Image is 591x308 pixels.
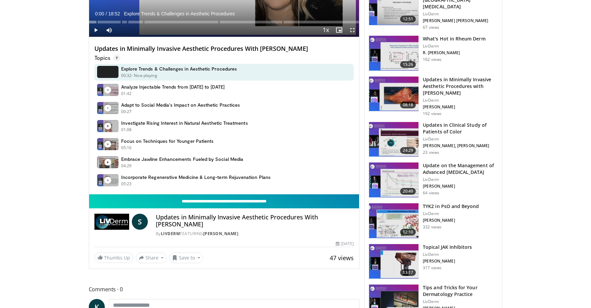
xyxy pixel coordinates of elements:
[423,211,479,216] p: LivDerm
[423,98,498,103] p: LivDerm
[169,252,203,263] button: Save to
[121,145,132,151] p: 05:16
[400,102,416,108] span: 08:18
[423,11,498,17] p: LivDerm
[423,43,485,49] p: LivDerm
[156,214,354,228] h4: Updates in Minimally Invasive Aesthetic Procedures With [PERSON_NAME]
[400,229,416,235] span: 12:10
[423,104,498,110] p: [PERSON_NAME]
[94,55,120,61] p: Topics
[124,11,235,17] span: Explore Trends & Challenges in Aesthetic Procedures
[121,174,271,180] h4: Incorporate Regenerative Medicine & Long-term Rejuvenation Plans
[423,25,439,30] p: 67 views
[332,23,346,37] button: Enable picture-in-picture mode
[423,143,498,148] p: [PERSON_NAME], [PERSON_NAME]
[121,66,237,72] h4: Explore Trends & Challenges in Aesthetic Procedures
[423,252,472,257] p: LivDerm
[132,214,148,230] a: S
[203,231,239,236] a: [PERSON_NAME]
[121,91,132,97] p: 01:42
[423,244,472,250] h3: Topical JAK Inhibitors
[121,73,132,79] p: 00:32
[423,136,498,142] p: LivDerm
[423,284,498,298] h3: Tips and Tricks for Your Dermatology Practice
[423,111,441,116] p: 192 views
[369,122,498,157] a: 24:29 Updates in Clinical Study of Patients of Color LivDerm [PERSON_NAME], [PERSON_NAME] 23 views
[121,84,225,90] h4: Analyze Injectable Trends from [DATE] to [DATE]
[131,73,157,79] p: - Now playing
[423,224,441,230] p: 332 views
[369,36,418,71] img: 3bbbdc5d-b066-4165-8331-d48534b253cf.150x105_q85_crop-smart_upscale.jpg
[121,120,248,126] h4: Investigate Rising Interest in Natural Aesthetic Treatments
[121,109,132,115] p: 00:27
[113,55,120,61] span: 7
[400,16,416,22] span: 12:51
[121,127,132,133] p: 01:08
[423,259,472,264] p: [PERSON_NAME]
[423,122,498,135] h3: Updates in Clinical Study of Patients of Color
[423,218,479,223] p: [PERSON_NAME]
[423,299,498,304] p: LivDerm
[330,254,354,262] span: 47 views
[400,61,416,68] span: 15:26
[400,188,416,195] span: 20:49
[423,203,479,210] h3: TYK2 in PsO and Beyond
[95,11,104,16] span: 0:00
[369,244,498,279] a: 13:17 Topical JAK Inhibitors LivDerm [PERSON_NAME] 317 views
[89,23,102,37] button: Play
[108,11,120,16] span: 18:52
[369,122,418,157] img: 9d4ac76f-e7bb-4071-a30f-a139c9d2e38d.150x105_q85_crop-smart_upscale.jpg
[423,150,439,155] p: 23 views
[161,231,180,236] a: LivDerm
[121,181,132,187] p: 05:23
[423,18,498,23] p: [PERSON_NAME] [PERSON_NAME]
[423,190,439,196] p: 64 views
[94,214,129,230] img: LivDerm
[369,163,418,197] img: 28f90ddd-2ca5-499c-9c10-802745c583ee.150x105_q85_crop-smart_upscale.jpg
[89,285,360,294] span: Comments 0
[369,244,418,279] img: d68fe5dc-4ecc-4cd5-bf46-e9677f0a0b6e.150x105_q85_crop-smart_upscale.jpg
[336,241,354,247] div: [DATE]
[369,162,498,198] a: 20:49 Update on the Management of Advanced [MEDICAL_DATA] LivDerm [PERSON_NAME] 64 views
[94,45,354,53] h4: Updates in Minimally Invasive Aesthetic Procedures With [PERSON_NAME]
[423,184,498,189] p: [PERSON_NAME]
[423,57,441,62] p: 162 views
[121,163,132,169] p: 04:29
[400,269,416,276] span: 13:17
[319,23,332,37] button: Playback Rate
[121,102,240,108] h4: Adapt to Social Media's Impact on Aesthetic Practices
[106,11,107,16] span: /
[400,147,416,154] span: 24:29
[369,203,418,238] img: cda24dc9-9120-46f6-ab62-7f5ef8e00065.150x105_q85_crop-smart_upscale.jpg
[121,138,214,144] h4: Focus on Techniques for Younger Patients
[102,23,116,37] button: Mute
[94,252,133,263] a: Thumbs Up
[423,265,441,271] p: 317 views
[369,35,498,71] a: 15:26 What's Hot in Rheum Derm LivDerm R. [PERSON_NAME] 162 views
[369,203,498,238] a: 12:10 TYK2 in PsO and Beyond LivDerm [PERSON_NAME] 332 views
[369,77,418,111] img: e8df32a5-839e-4e0f-9d85-7794782eef86.150x105_q85_crop-smart_upscale.jpg
[423,35,485,42] h3: What's Hot in Rheum Derm
[423,76,498,96] h3: Updates in Minimally Invasive Aesthetic Procedures with [PERSON_NAME]
[423,162,498,176] h3: Update on the Management of Advanced [MEDICAL_DATA]
[423,50,485,56] p: R. [PERSON_NAME]
[423,177,498,182] p: LivDerm
[156,231,354,237] div: By FEATURING
[136,252,167,263] button: Share
[121,156,244,162] h4: Embrace Jawline Enhancements Fueled by Social Media
[89,21,359,23] div: Progress Bar
[369,76,498,116] a: 08:18 Updates in Minimally Invasive Aesthetic Procedures with [PERSON_NAME] LivDerm [PERSON_NAME]...
[346,23,359,37] button: Fullscreen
